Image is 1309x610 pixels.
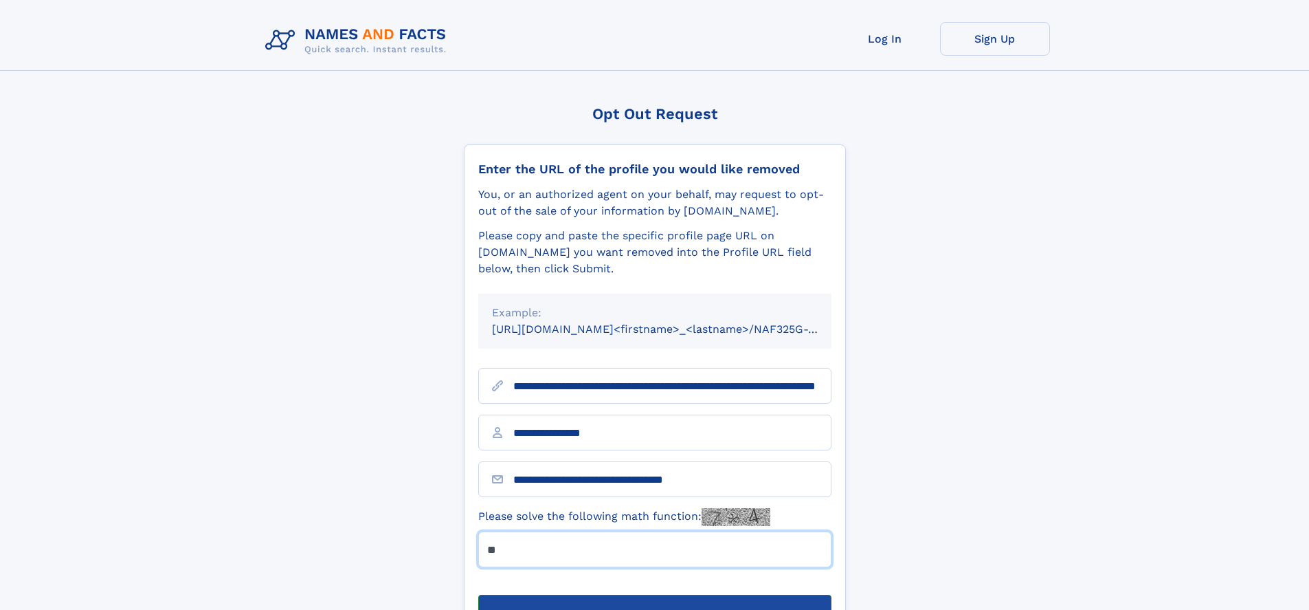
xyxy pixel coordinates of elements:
[492,323,858,336] small: [URL][DOMAIN_NAME]<firstname>_<lastname>/NAF325G-xxxxxxxx
[478,186,831,219] div: You, or an authorized agent on your behalf, may request to opt-out of the sale of your informatio...
[478,162,831,177] div: Enter the URL of the profile you would like removed
[260,22,458,59] img: Logo Names and Facts
[464,105,846,122] div: Opt Out Request
[830,22,940,56] a: Log In
[940,22,1050,56] a: Sign Up
[478,228,831,277] div: Please copy and paste the specific profile page URL on [DOMAIN_NAME] you want removed into the Pr...
[492,305,818,321] div: Example:
[478,508,770,526] label: Please solve the following math function:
